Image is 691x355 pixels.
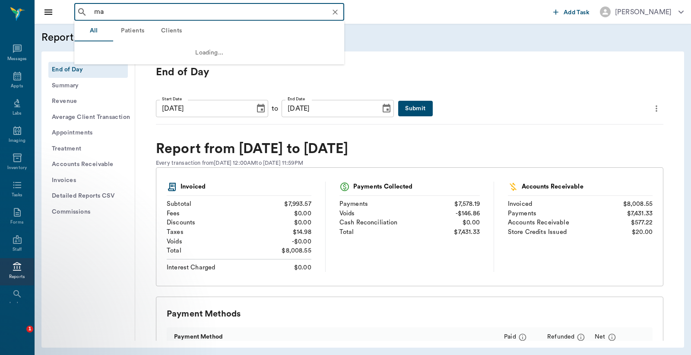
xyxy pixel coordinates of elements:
[593,4,691,20] button: [PERSON_NAME]
[504,325,529,349] div: Paid
[41,31,268,45] h5: Reports
[339,182,480,196] div: Payments Collected
[48,157,128,173] button: Accounts Receivable
[167,182,311,196] div: Invoiced
[282,100,374,117] input: MM/DD/YYYY
[627,209,653,218] div: $7,431.33
[454,227,479,237] div: $7,431.33
[74,21,113,42] button: All
[48,141,128,157] button: Treatment
[631,218,653,227] div: $577.22
[167,237,182,246] div: Voids
[48,204,128,220] button: Commissions
[252,100,269,117] button: Choose date, selected date is Sep 19, 2025
[294,263,311,272] div: $0.00
[156,65,545,79] p: End of Day
[272,103,278,114] div: to
[284,199,311,209] div: $7,993.57
[378,100,395,117] button: Choose date, selected date is Sep 19, 2025
[292,237,311,246] div: - $0.00
[508,209,536,218] div: Payments
[339,199,368,209] div: Payments
[156,159,663,167] div: Every transaction from [DATE] 12:00AM to [DATE] 11:59PM
[516,331,529,344] button: message
[7,56,27,62] div: Messages
[595,325,618,349] div: Net
[48,62,128,78] button: End of Day
[508,227,567,237] div: Store Credits Issued
[74,42,344,64] div: Loading...
[508,218,569,227] div: Accounts Receivable
[288,96,305,102] label: End Date
[48,93,128,109] button: Revenue
[632,227,653,237] div: $20.00
[650,101,663,116] button: more
[282,246,311,256] div: $8,008.55
[91,6,342,18] input: Search
[550,4,593,20] button: Add Task
[11,83,23,90] div: Appts
[456,209,480,218] div: - $146.86
[12,192,22,198] div: Tasks
[156,100,249,117] input: MM/DD/YYYY
[329,6,341,18] button: Clear
[48,188,128,204] button: Detailed Reports CSV
[174,325,223,349] div: Payment Method
[13,246,22,253] div: Staff
[167,263,215,272] div: Interest Charged
[605,331,618,344] button: message
[48,173,128,189] button: Invoices
[167,218,195,227] div: Discounts
[398,101,432,117] button: Submit
[48,125,128,141] button: Appointments
[26,326,33,333] span: 1
[9,138,25,144] div: Imaging
[9,326,29,346] iframe: Intercom live chat
[339,227,354,237] div: Total
[167,307,653,320] div: Payment Methods
[623,199,653,209] div: $8,008.55
[10,219,23,226] div: Forms
[547,325,586,349] div: Refunded
[156,138,663,159] div: Report from [DATE] to [DATE]
[294,209,311,218] div: $0.00
[167,209,180,218] div: Fees
[167,227,184,237] div: Taxes
[339,218,398,227] div: Cash Reconciliation
[167,327,500,347] div: Payment Method
[13,110,22,117] div: Labs
[113,21,152,42] button: Patients
[48,109,128,125] button: Average Client Transaction
[339,209,355,218] div: Voids
[167,199,191,209] div: Subtotal
[293,227,311,237] div: $14.98
[294,218,311,227] div: $0.00
[40,3,57,21] button: Close drawer
[574,331,587,344] button: message
[615,7,672,17] div: [PERSON_NAME]
[7,165,27,171] div: Inventory
[454,199,479,209] div: $7,578.19
[508,182,653,196] div: Accounts Receivable
[463,218,480,227] div: $0.00
[162,96,182,102] label: Start Date
[167,246,181,256] div: Total
[48,78,128,94] button: Summary
[6,271,179,332] iframe: Intercom notifications message
[508,199,532,209] div: Invoiced
[152,21,191,42] button: Clients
